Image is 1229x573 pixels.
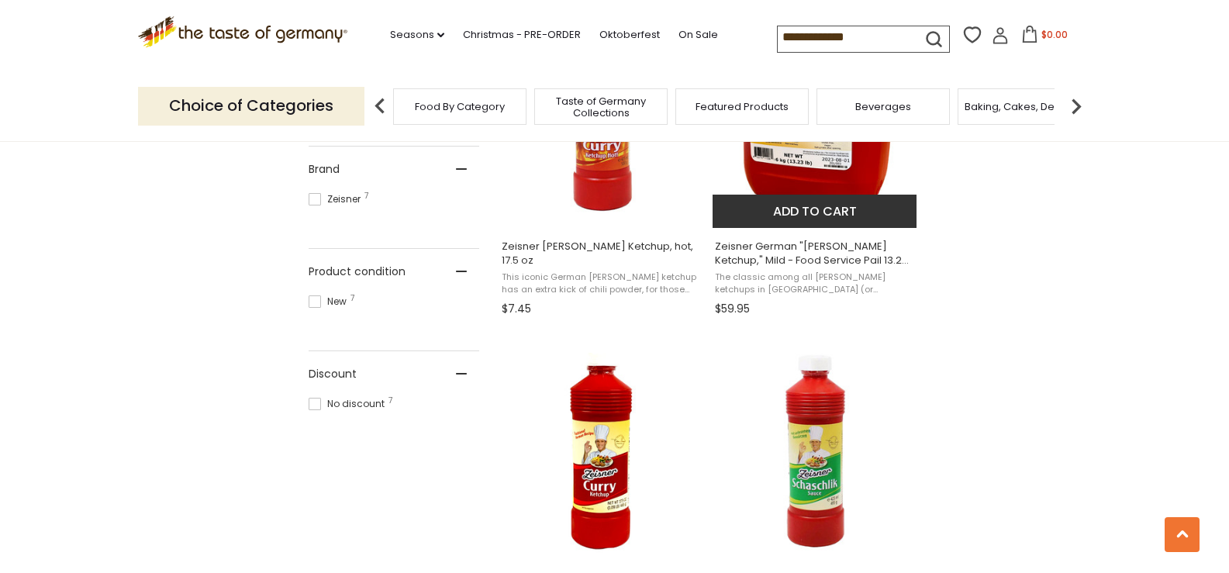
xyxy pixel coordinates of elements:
span: The classic among all [PERSON_NAME] ketchups in [GEOGRAPHIC_DATA] (or [PERSON_NAME] sauces as it ... [715,271,916,295]
span: 7 [350,295,354,302]
p: Choice of Categories [138,87,364,125]
span: Discount [309,366,357,382]
a: Taste of Germany Collections [539,95,663,119]
span: $0.00 [1041,28,1068,41]
a: Christmas - PRE-ORDER [463,26,581,43]
button: Add to cart [713,195,917,228]
img: next arrow [1061,91,1092,122]
img: previous arrow [364,91,395,122]
span: Zeisner German "[PERSON_NAME] Ketchup," Mild - Food Service Pail 13.2 lbs. [715,240,916,268]
span: $59.95 [715,301,750,317]
span: This iconic German [PERSON_NAME] ketchup has an extra kick of chili powder, for those Currywurst ... [502,271,703,295]
span: 7 [388,397,392,405]
a: Seasons [390,26,444,43]
span: 7 [364,192,368,200]
a: Oktoberfest [599,26,660,43]
a: On Sale [678,26,718,43]
span: No discount [309,397,389,411]
span: Brand [309,161,340,178]
span: Zeisner [PERSON_NAME] Ketchup, hot, 17.5 oz [502,240,703,268]
a: Beverages [855,101,911,112]
span: New [309,295,351,309]
button: $0.00 [1012,26,1078,49]
a: Featured Products [696,101,789,112]
a: Food By Category [415,101,505,112]
span: $7.45 [502,301,531,317]
a: Baking, Cakes, Desserts [965,101,1085,112]
span: Product condition [309,264,406,280]
img: Zeisner "Schaschlik" Kebob Sauce, 17.5 oz [713,347,918,553]
span: Zeisner [309,192,365,206]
